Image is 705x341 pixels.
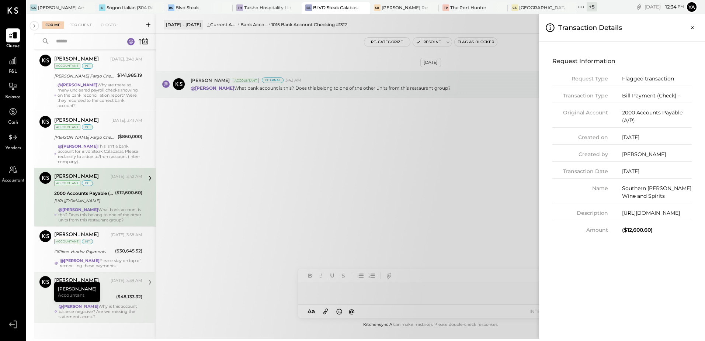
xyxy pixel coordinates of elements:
span: Cash [8,120,18,126]
div: [PERSON_NAME] Arso [38,4,84,11]
div: [DATE] [622,168,692,175]
div: Southern [PERSON_NAME] Wine and Spirits [622,185,692,200]
div: Flagged transaction [622,75,692,83]
div: [URL][DOMAIN_NAME] [622,209,692,217]
div: Amount [552,226,608,234]
div: Taisho Hospitality LLC [244,4,290,11]
span: Queue [6,43,20,50]
div: Transaction Type [552,92,608,100]
div: Request Type [552,75,608,83]
button: Ya [686,1,698,13]
div: [DATE] [622,134,692,141]
div: Transaction Date [552,168,608,175]
div: Sogno Italian (304 Restaurant) [107,4,153,11]
a: Accountant [0,163,25,184]
div: Description [552,209,608,217]
a: Balance [0,79,25,101]
div: BS [305,4,312,11]
div: TH [236,4,243,11]
div: TP [442,4,449,11]
span: P&L [9,69,17,75]
div: [GEOGRAPHIC_DATA][PERSON_NAME] [519,4,565,11]
a: Vendors [0,130,25,152]
div: [DATE] [645,3,684,10]
a: Queue [0,28,25,50]
div: CS [511,4,518,11]
div: SR [374,4,381,11]
div: Created by [552,151,608,158]
div: SI [99,4,105,11]
div: ($12,600.60) [622,226,692,234]
div: [PERSON_NAME] [622,151,692,158]
div: Original Account [552,109,608,117]
h3: Transaction Details [558,20,622,35]
div: GA [30,4,37,11]
span: Accountant [2,178,24,184]
h4: Request Information [552,55,692,68]
div: The Port Hunter [450,4,486,11]
div: Bill Payment (Check) - [622,92,692,100]
span: Balance [5,94,21,101]
a: Cash [0,105,25,126]
div: 2000 Accounts Payable (A/P) [622,109,692,124]
button: Close panel [686,21,699,34]
div: copy link [635,3,643,11]
div: BS [168,4,174,11]
div: + 5 [587,2,597,11]
div: Name [552,185,608,192]
div: BLVD Steak Calabasas [313,4,359,11]
span: Vendors [5,145,21,152]
div: [PERSON_NAME] Restaurant & Deli [382,4,428,11]
div: Blvd Steak [176,4,199,11]
div: Created on [552,134,608,141]
a: P&L [0,54,25,75]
